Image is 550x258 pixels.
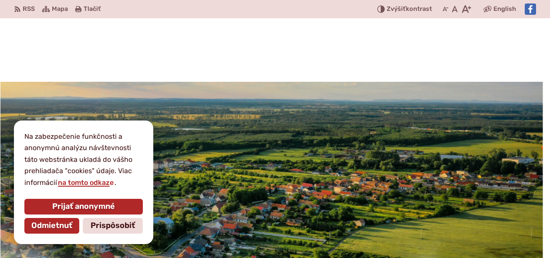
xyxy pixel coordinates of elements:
a: na tomto odkaze [57,178,115,187]
a: English [492,4,518,14]
button: Prijať anonymné [24,199,143,214]
span: Mapa [52,4,68,14]
span: Prispôsobiť [91,221,135,231]
button: Prispôsobiť [83,218,143,234]
span: Tlačiť [84,6,101,13]
p: Na zabezpečenie funkčnosti a anonymnú analýzu návštevnosti táto webstránka ukladá do vášho prehli... [24,131,143,188]
span: English [493,4,516,14]
span: Zvýšiť [387,5,406,13]
span: Odmietnuť [31,221,72,231]
img: Prejsť na Facebook stránku [525,3,536,15]
span: RSS [23,4,35,14]
button: Odmietnuť [24,218,79,234]
span: Prijať anonymné [52,202,115,211]
span: kontrast [387,6,432,13]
